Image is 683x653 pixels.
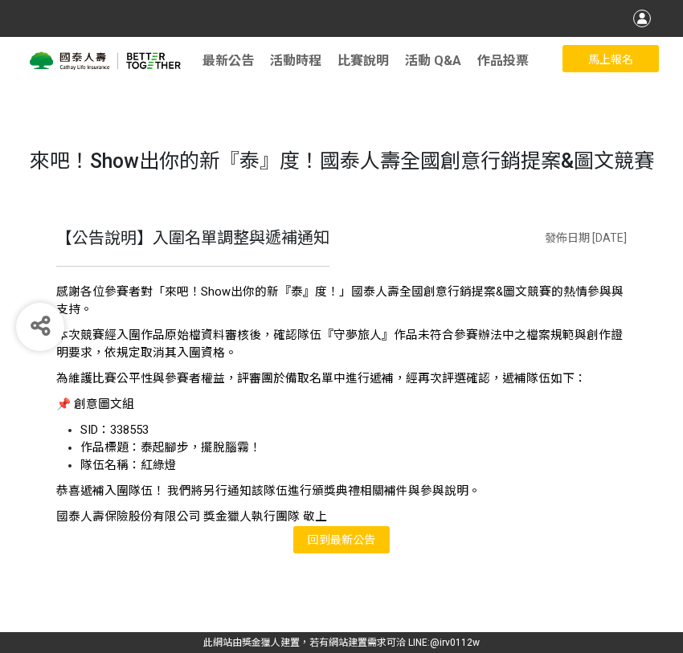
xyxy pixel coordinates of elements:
[80,458,177,472] span: 隊伍名稱：紅綠燈
[588,53,633,66] span: 馬上報名
[545,231,627,244] span: 發佈日期 [DATE]
[30,149,654,173] span: 來吧！Show出你的新『泰』度！國泰人壽全國創意行銷提案&圖文競賽
[56,509,201,524] span: 國泰人壽保險股份有限公司
[330,533,375,546] span: 最新公告
[24,49,186,73] img: 來吧！Show出你的新『泰』度！國泰人壽全國創意行銷提案&圖文競賽
[562,45,659,72] button: 馬上報名
[56,397,134,411] span: 📌 創意圖文組
[270,53,321,68] a: 活動時程
[56,371,587,386] span: 為維護比賽公平性與參賽者權益，評審團於備取名單中進行遞補，經再次評選確認，遞補隊伍如下：
[203,637,480,648] span: 可洽 LINE:
[80,422,149,437] span: SID：338553
[56,484,165,498] span: 恭喜遞補入圍隊伍！
[56,226,329,267] div: 【公告說明】入圍名單調整與遞補通知
[430,637,480,648] a: @irv0112w
[167,484,481,498] span: 我們將另行通知該隊伍進行頒獎典禮相關補件與參與說明。
[80,440,261,455] span: 作品標題：泰起腳步，擺脫腦霧！
[56,284,624,316] span: 感謝各位參賽者對「來吧！Show出你的新『泰』度！」國泰人壽全國創意行銷提案&圖文競賽的熱情參與與支持。
[405,53,461,68] a: 活動 Q&A
[293,526,390,553] a: 回到最新公告
[308,533,330,546] span: 回到
[337,53,389,68] a: 比賽說明
[477,53,529,68] span: 作品投票
[203,637,386,648] a: 此網站由獎金獵人建置，若有網站建置需求
[56,328,623,360] span: 本次競賽經入圍作品原始檔資料審核後，確認隊伍『守夢旅人』作品未符合參賽辦法中之檔案規範與創作證明要求，依規定取消其入圍資格。
[202,53,254,68] a: 最新公告
[203,509,327,524] span: 獎金獵人執行團隊 敬上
